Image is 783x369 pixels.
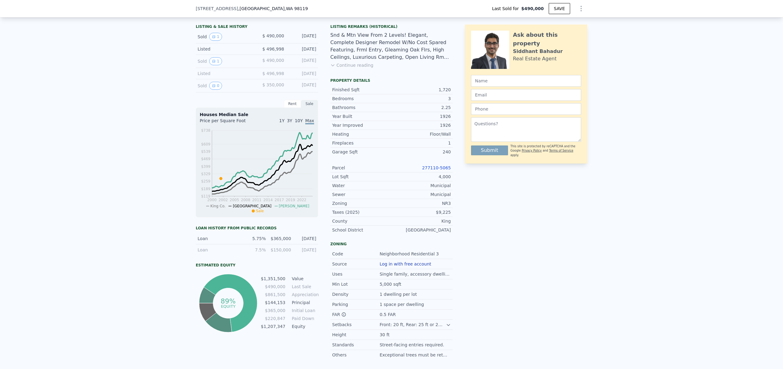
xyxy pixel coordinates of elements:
[332,183,391,189] div: Water
[332,281,380,287] div: Min Lot
[198,46,252,52] div: Listed
[289,46,316,52] div: [DATE]
[575,2,587,15] button: Show Options
[201,179,210,183] tspan: $259
[549,3,570,14] button: SAVE
[332,311,380,318] div: FAR
[284,100,301,108] div: Rent
[522,149,542,152] a: Privacy Policy
[198,57,252,65] div: Sold
[291,275,318,282] td: Value
[380,342,445,348] div: Street-facing entries required.
[471,103,581,115] input: Phone
[332,140,391,146] div: Fireplaces
[201,194,210,198] tspan: $119
[261,275,286,282] td: $1,351,500
[287,118,292,123] span: 3Y
[269,247,291,253] div: $150,000
[513,55,557,62] div: Real Estate Agent
[198,82,252,90] div: Sold
[279,204,310,208] span: [PERSON_NAME]
[380,322,446,328] div: Front: 20 ft, Rear: 25 ft or 20% of lot depth (min. 10 ft), Side: 5 ft
[284,6,308,11] span: , WA 98119
[201,142,210,146] tspan: $609
[291,315,318,322] td: Paid Down
[198,247,241,253] div: Loan
[391,183,451,189] div: Municipal
[391,140,451,146] div: 1
[262,33,284,38] span: $ 490,000
[330,32,453,61] div: Snd & Mtn View From 2 Levels! Elegant, Complete Designer Remodel W/No Cost Spared Featuring, Frml...
[262,58,284,63] span: $ 490,000
[471,89,581,101] input: Email
[198,70,252,77] div: Listed
[289,82,316,90] div: [DATE]
[332,332,380,338] div: Height
[275,198,284,202] tspan: 2017
[332,149,391,155] div: Garage Sqft
[332,352,380,358] div: Others
[391,122,451,128] div: 1926
[510,144,581,157] div: This site is protected by reCAPTCHA and the Google and apply.
[391,174,451,180] div: 4,000
[391,191,451,198] div: Municipal
[471,145,508,155] button: Submit
[332,113,391,119] div: Year Built
[332,200,391,206] div: Zoning
[218,198,228,202] tspan: 2002
[332,322,380,328] div: Setbacks
[262,47,284,51] span: $ 496,998
[332,342,380,348] div: Standards
[291,283,318,290] td: Last Sale
[380,301,425,307] div: 1 space per dwelling
[391,104,451,111] div: 2.25
[332,131,391,137] div: Heating
[201,128,210,133] tspan: $738
[332,227,391,233] div: School District
[330,78,453,83] div: Property details
[297,198,306,202] tspan: 2022
[422,165,451,170] a: 277110-5065
[332,209,391,215] div: Taxes (2025)
[261,315,286,322] td: $220,847
[207,198,217,202] tspan: 2000
[201,172,210,176] tspan: $329
[380,271,451,277] div: Single family, accessory dwellings.
[549,149,573,152] a: Terms of Service
[332,301,380,307] div: Parking
[261,307,286,314] td: $365,000
[380,262,431,266] button: Log in with free account
[201,157,210,161] tspan: $469
[289,33,316,41] div: [DATE]
[295,235,316,242] div: [DATE]
[291,299,318,306] td: Principal
[289,70,316,77] div: [DATE]
[513,31,581,48] div: Ask about this property
[261,299,286,306] td: $144,153
[380,352,451,358] div: Exceptional trees must be retained.
[332,87,391,93] div: Finished Sqft
[201,187,210,191] tspan: $189
[263,198,273,202] tspan: 2014
[391,87,451,93] div: 1,720
[200,111,314,118] div: Houses Median Sale
[492,6,521,12] span: Last Sold for
[380,281,403,287] div: 5,000 sqft
[332,104,391,111] div: Bathrooms
[291,323,318,330] td: Equity
[332,96,391,102] div: Bedrooms
[332,291,380,297] div: Density
[391,200,451,206] div: NR3
[332,218,391,224] div: County
[330,242,453,247] div: Zoning
[279,118,284,123] span: 1Y
[261,283,286,290] td: $490,000
[305,118,314,124] span: Max
[201,164,210,169] tspan: $399
[521,6,544,12] span: $490,000
[256,209,264,213] span: Sale
[332,174,391,180] div: Lot Sqft
[200,118,257,127] div: Price per Square Foot
[332,261,380,267] div: Source
[289,57,316,65] div: [DATE]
